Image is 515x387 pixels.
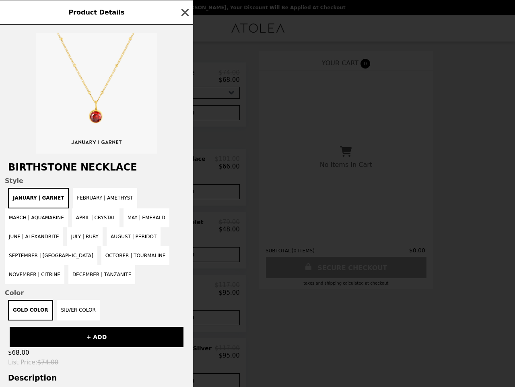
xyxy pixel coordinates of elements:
[5,265,64,284] button: November | Citrine
[5,208,68,227] button: March | Aquamarine
[107,227,161,246] button: August | Peridot
[67,227,102,246] button: July | Ruby
[57,300,100,320] button: Silver Color
[124,208,169,227] button: May | Emerald
[36,33,157,154] img: January | Garnet / Gold Color
[68,265,135,284] button: December | Tanzanite
[37,359,59,366] span: $74.00
[5,177,188,185] span: Style
[5,289,188,297] span: Color
[8,300,53,320] button: Gold Color
[5,246,97,265] button: September | [GEOGRAPHIC_DATA]
[101,246,170,265] button: October | Tourmaline
[72,208,119,227] button: April | Crystal
[68,8,124,16] span: Product Details
[73,188,137,208] button: February | Amethyst
[10,327,183,347] button: + ADD
[8,188,69,208] button: January | Garnet
[5,227,63,246] button: June | Alexandrite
